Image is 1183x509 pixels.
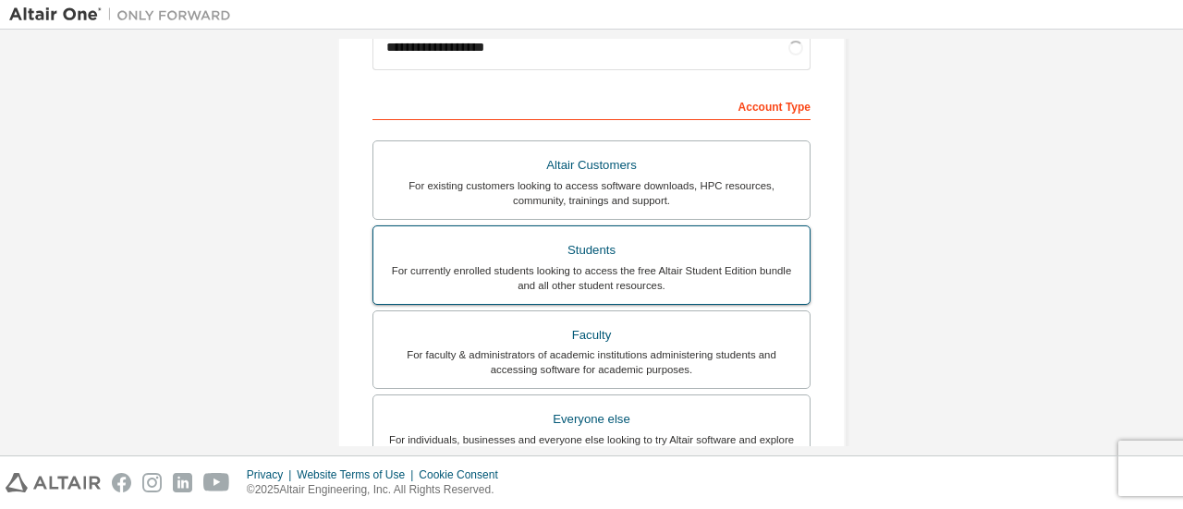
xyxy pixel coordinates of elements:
img: altair_logo.svg [6,473,101,492]
img: Altair One [9,6,240,24]
div: Account Type [372,91,811,120]
div: For faculty & administrators of academic institutions administering students and accessing softwa... [384,347,799,377]
img: linkedin.svg [173,473,192,492]
div: Faculty [384,322,799,348]
img: facebook.svg [112,473,131,492]
div: Privacy [247,467,297,482]
p: © 2025 Altair Engineering, Inc. All Rights Reserved. [247,482,509,498]
div: Altair Customers [384,152,799,178]
img: youtube.svg [203,473,230,492]
div: For currently enrolled students looking to access the free Altair Student Edition bundle and all ... [384,263,799,293]
div: Website Terms of Use [297,467,419,482]
img: instagram.svg [142,473,162,492]
div: Cookie Consent [419,467,508,482]
div: Everyone else [384,406,799,432]
div: For individuals, businesses and everyone else looking to try Altair software and explore our prod... [384,432,799,462]
div: Students [384,237,799,263]
div: For existing customers looking to access software downloads, HPC resources, community, trainings ... [384,178,799,208]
